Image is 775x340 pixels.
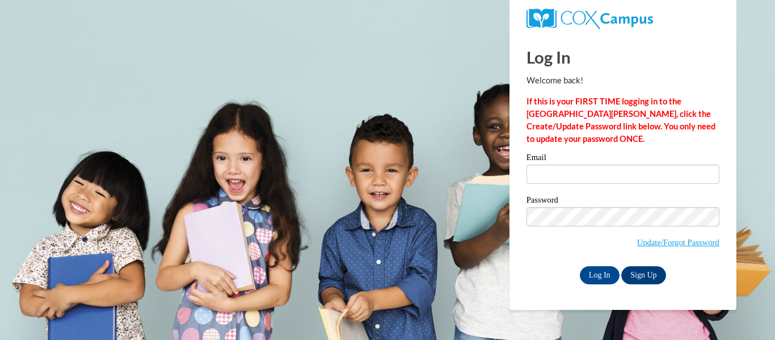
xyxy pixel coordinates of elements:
[580,266,620,284] input: Log In
[527,13,653,23] a: COX Campus
[527,74,719,87] p: Welcome back!
[527,96,715,144] strong: If this is your FIRST TIME logging in to the [GEOGRAPHIC_DATA][PERSON_NAME], click the Create/Upd...
[637,238,719,247] a: Update/Forgot Password
[527,196,719,207] label: Password
[527,9,653,29] img: COX Campus
[527,153,719,165] label: Email
[527,45,719,69] h1: Log In
[621,266,666,284] a: Sign Up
